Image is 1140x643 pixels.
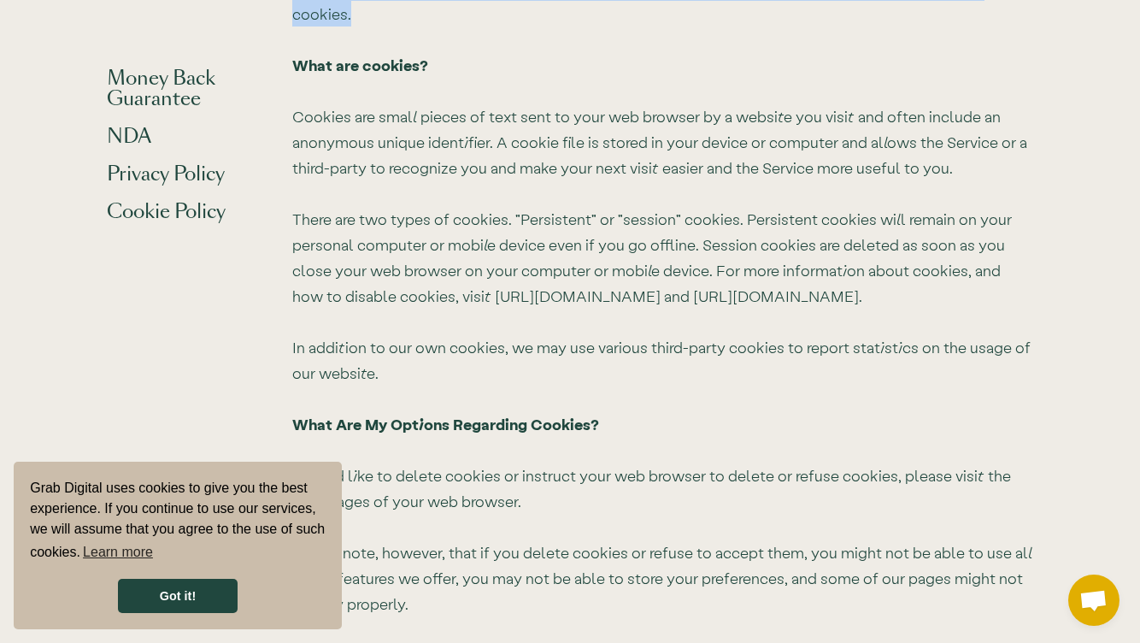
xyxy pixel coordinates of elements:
a: learn more about cookies [80,540,156,565]
div: cookieconsent [14,462,342,629]
a: Open chat [1068,575,1119,626]
a: dismiss cookie message [118,579,238,613]
strong: What Are My Options Regarding Cookies? [292,415,599,433]
strong: What are cookies? [292,56,428,74]
span: Grab Digital uses cookies to give you the best experience. If you continue to use our services, w... [30,478,326,565]
a: NDA [107,123,152,150]
a: Money Back Guarantee [107,65,215,112]
a: Privacy Policy [107,161,225,187]
a: Cookie Policy [107,198,226,225]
